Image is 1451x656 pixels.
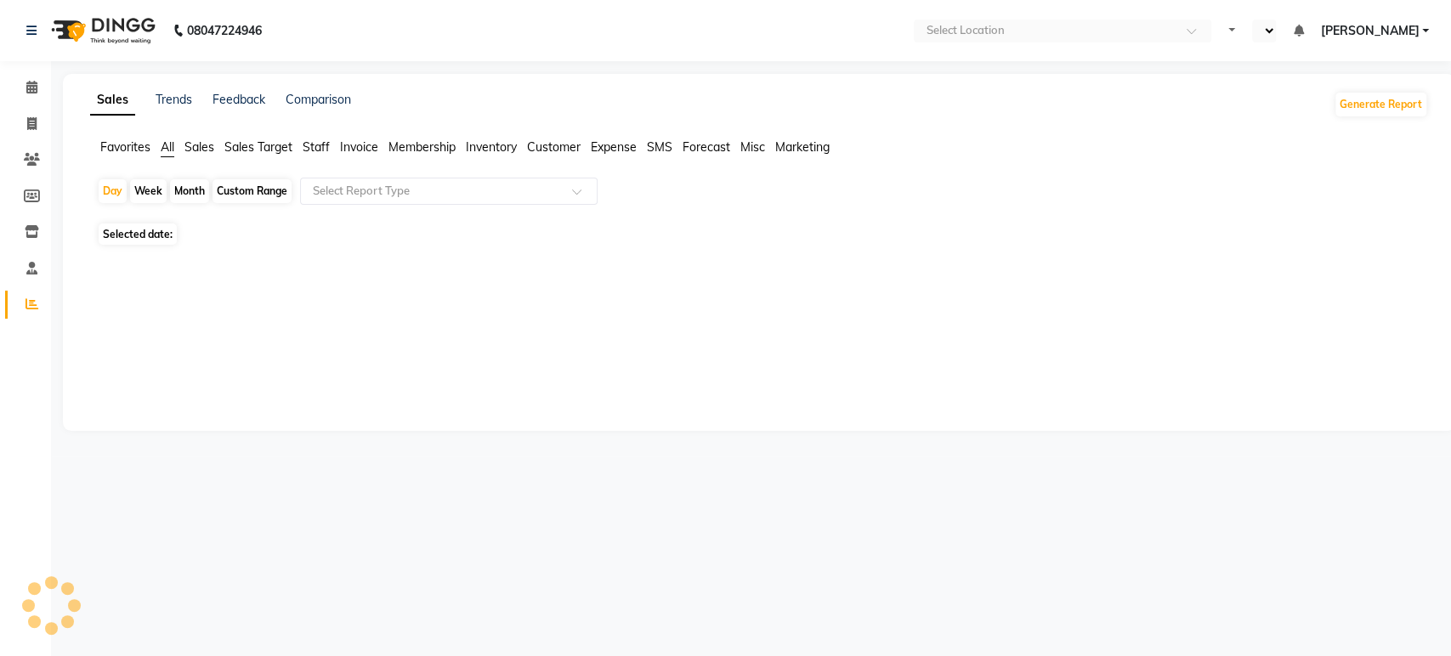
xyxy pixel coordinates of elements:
a: Trends [156,92,192,107]
span: Favorites [100,139,150,155]
span: Misc [740,139,765,155]
a: Feedback [213,92,265,107]
div: Week [130,179,167,203]
span: Invoice [340,139,378,155]
span: Expense [591,139,637,155]
span: [PERSON_NAME] [1320,22,1419,40]
a: Comparison [286,92,351,107]
button: Generate Report [1335,93,1426,116]
span: Sales [184,139,214,155]
span: Marketing [775,139,830,155]
span: Sales Target [224,139,292,155]
span: Staff [303,139,330,155]
img: logo [43,7,160,54]
span: Membership [388,139,456,155]
span: Customer [527,139,581,155]
a: Sales [90,85,135,116]
div: Select Location [926,22,1004,39]
span: All [161,139,174,155]
div: Custom Range [213,179,292,203]
div: Day [99,179,127,203]
b: 08047224946 [187,7,262,54]
span: Selected date: [99,223,177,245]
span: Inventory [466,139,517,155]
span: SMS [647,139,672,155]
span: Forecast [683,139,730,155]
div: Month [170,179,209,203]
